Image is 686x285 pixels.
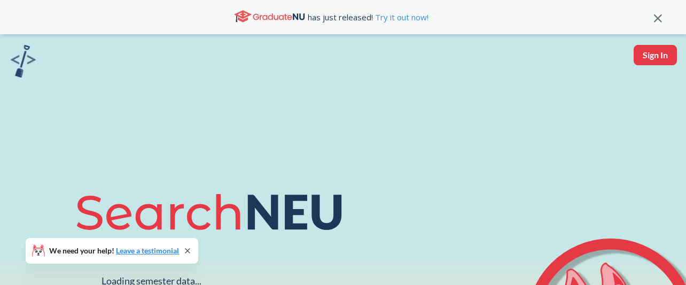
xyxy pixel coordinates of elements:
img: sandbox logo [11,45,36,78]
a: sandbox logo [11,45,36,81]
a: Try it out now! [373,12,428,22]
button: Sign In [634,45,677,65]
span: has just released! [308,11,428,23]
span: We need your help! [49,247,179,255]
a: Leave a testimonial [116,246,179,255]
